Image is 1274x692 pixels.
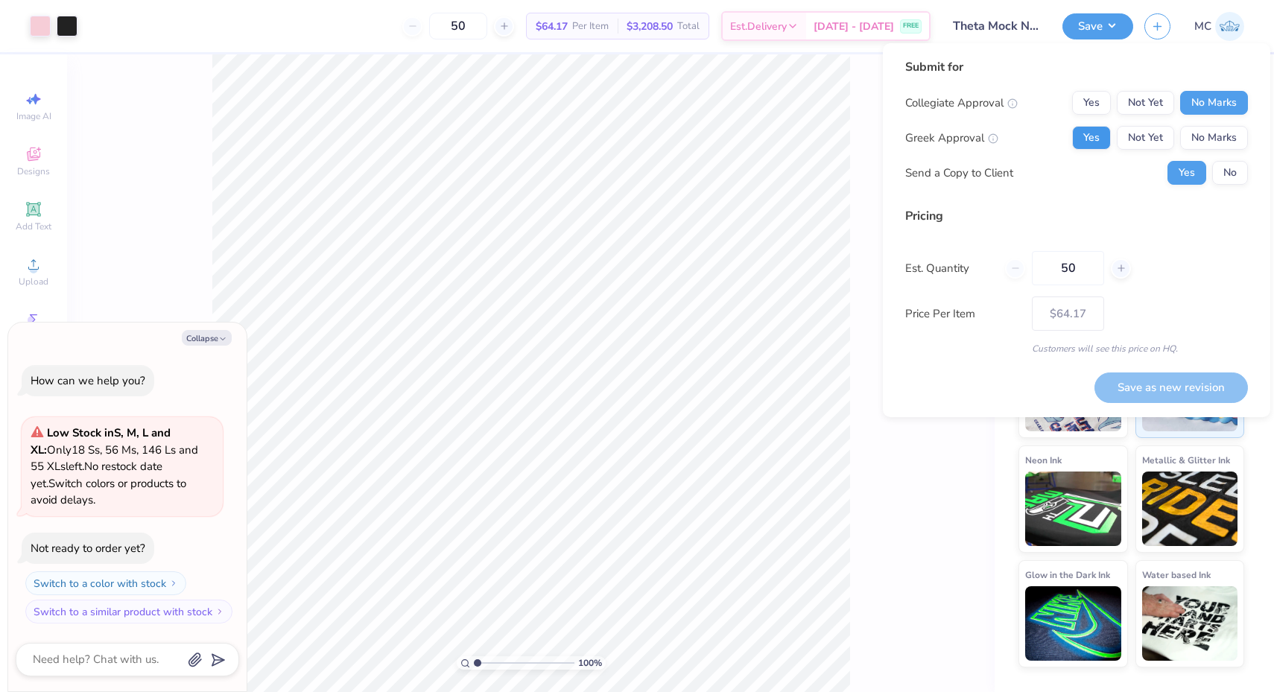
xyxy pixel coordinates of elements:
[905,260,994,277] label: Est. Quantity
[1025,567,1110,583] span: Glow in the Dark Ink
[1117,91,1174,115] button: Not Yet
[31,373,145,388] div: How can we help you?
[1180,91,1248,115] button: No Marks
[182,330,232,346] button: Collapse
[16,110,51,122] span: Image AI
[31,425,198,507] span: Only 18 Ss, 56 Ms, 146 Ls and 55 XLs left. Switch colors or products to avoid delays.
[31,541,145,556] div: Not ready to order yet?
[942,11,1051,41] input: Untitled Design
[905,95,1018,112] div: Collegiate Approval
[1117,126,1174,150] button: Not Yet
[730,19,787,34] span: Est. Delivery
[1215,12,1244,41] img: Mia Craig
[19,276,48,288] span: Upload
[1072,126,1111,150] button: Yes
[903,21,919,31] span: FREE
[429,13,487,39] input: – –
[1212,161,1248,185] button: No
[1142,472,1238,546] img: Metallic & Glitter Ink
[1142,567,1211,583] span: Water based Ink
[1142,452,1230,468] span: Metallic & Glitter Ink
[17,165,50,177] span: Designs
[905,342,1248,355] div: Customers will see this price on HQ.
[1194,18,1211,35] span: MC
[1142,586,1238,661] img: Water based Ink
[905,58,1248,76] div: Submit for
[905,130,998,147] div: Greek Approval
[1062,13,1133,39] button: Save
[31,425,171,457] strong: Low Stock in S, M, L and XL :
[1194,12,1244,41] a: MC
[814,19,894,34] span: [DATE] - [DATE]
[25,571,186,595] button: Switch to a color with stock
[1180,126,1248,150] button: No Marks
[578,656,602,670] span: 100 %
[1025,472,1121,546] img: Neon Ink
[1032,251,1104,285] input: – –
[905,165,1013,182] div: Send a Copy to Client
[215,607,224,616] img: Switch to a similar product with stock
[1072,91,1111,115] button: Yes
[905,207,1248,225] div: Pricing
[627,19,673,34] span: $3,208.50
[169,579,178,588] img: Switch to a color with stock
[25,600,232,623] button: Switch to a similar product with stock
[536,19,568,34] span: $64.17
[905,305,1021,323] label: Price Per Item
[1025,452,1062,468] span: Neon Ink
[16,220,51,232] span: Add Text
[1167,161,1206,185] button: Yes
[677,19,700,34] span: Total
[1025,586,1121,661] img: Glow in the Dark Ink
[572,19,609,34] span: Per Item
[31,459,162,491] span: No restock date yet.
